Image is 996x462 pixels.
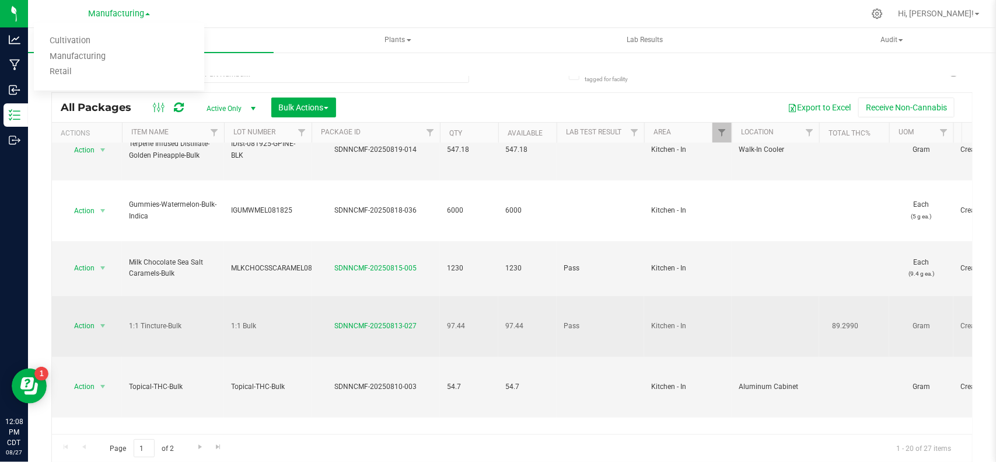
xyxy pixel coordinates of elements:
[9,59,20,71] inline-svg: Manufacturing
[651,381,725,392] span: Kitchen - In
[64,378,95,395] span: Action
[896,321,946,332] span: Gram
[292,123,312,143] a: Filter
[447,381,491,392] span: 54.7
[421,123,440,143] a: Filter
[34,367,48,381] iframe: Resource center unread badge
[210,439,227,455] a: Go to the last page
[129,138,217,161] span: Terpene Infused Distillate-Golden Pineapple-Bulk
[780,98,858,117] button: Export to Excel
[898,9,974,18] span: Hi, [PERSON_NAME]!
[566,128,621,136] a: Lab Test Result
[61,129,117,137] div: Actions
[96,260,110,276] span: select
[34,49,204,65] a: Manufacturing
[505,144,550,155] span: 547.18
[564,321,637,332] span: Pass
[131,128,169,136] a: Item Name
[88,9,144,19] span: Manufacturing
[858,98,955,117] button: Receive Non-Cannabis
[34,33,204,49] a: Cultivation
[447,205,491,216] span: 6000
[896,268,946,279] p: (9.4 g ea.)
[741,128,774,136] a: Location
[275,29,520,52] span: Plants
[447,263,491,274] span: 1230
[64,142,95,158] span: Action
[205,123,224,143] a: Filter
[522,28,768,53] a: Lab Results
[653,128,671,136] a: Area
[712,123,732,143] a: Filter
[129,381,217,392] span: Topical-THC-Bulk
[191,439,208,455] a: Go to the next page
[28,28,274,53] a: Inventory
[231,321,305,332] span: 1:1 Bulk
[651,144,725,155] span: Kitchen - In
[800,123,819,143] a: Filter
[5,448,23,457] p: 08/27
[9,109,20,121] inline-svg: Inventory
[896,199,946,221] span: Each
[739,144,812,155] span: Walk-In Cooler
[64,203,95,219] span: Action
[100,439,184,457] span: Page of 2
[129,199,217,221] span: Gummies-Watermelon-Bulk-Indica
[887,439,960,457] span: 1 - 20 of 27 items
[505,205,550,216] span: 6000
[508,129,543,137] a: Available
[449,129,462,137] a: Qty
[826,318,864,335] span: 89.2990
[96,378,110,395] span: select
[96,142,110,158] span: select
[9,34,20,46] inline-svg: Analytics
[34,64,204,80] a: Retail
[28,52,274,77] a: Inventory Counts
[61,101,143,114] span: All Packages
[129,321,217,332] span: 1:1 Tincture-Bulk
[899,128,914,136] a: UOM
[64,260,95,276] span: Action
[934,123,953,143] a: Filter
[335,322,417,330] a: SDNNCMF-20250813-027
[447,321,491,332] span: 97.44
[275,28,520,53] a: Plants
[310,144,442,155] div: SDNNCMF-20250819-014
[625,123,644,143] a: Filter
[64,318,95,334] span: Action
[12,369,47,404] iframe: Resource center
[870,8,885,19] div: Manage settings
[651,205,725,216] span: Kitchen - In
[129,257,217,279] span: Milk Chocolate Sea Salt Caramels-Bulk
[321,128,361,136] a: Package ID
[279,103,328,112] span: Bulk Actions
[896,381,946,392] span: Gram
[611,35,679,45] span: Lab Results
[505,381,550,392] span: 54.7
[271,98,336,117] button: Bulk Actions
[505,321,550,332] span: 97.44
[310,205,442,216] div: SDNNCMF-20250818-036
[231,205,305,216] span: IGUMWMEL081825
[5,416,23,448] p: 12:08 PM CDT
[231,381,305,392] span: Topical-THC-Bulk
[447,144,491,155] span: 547.18
[335,264,417,272] a: SDNNCMF-20250815-005
[96,203,110,219] span: select
[9,84,20,96] inline-svg: Inbound
[739,381,812,392] span: Aluminum Cabinet
[505,263,550,274] span: 1230
[564,263,637,274] span: Pass
[96,318,110,334] span: select
[896,144,946,155] span: Gram
[231,263,328,274] span: MLKCHOCSSCARAMEL081325
[134,439,155,457] input: 1
[310,381,442,392] div: SDNNCMF-20250810-003
[829,129,871,137] a: Total THC%
[651,321,725,332] span: Kitchen - In
[231,138,305,161] span: IDist-081925-GPINE-BLK
[896,257,946,279] span: Each
[896,211,946,222] p: (5 g ea.)
[9,134,20,146] inline-svg: Outbound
